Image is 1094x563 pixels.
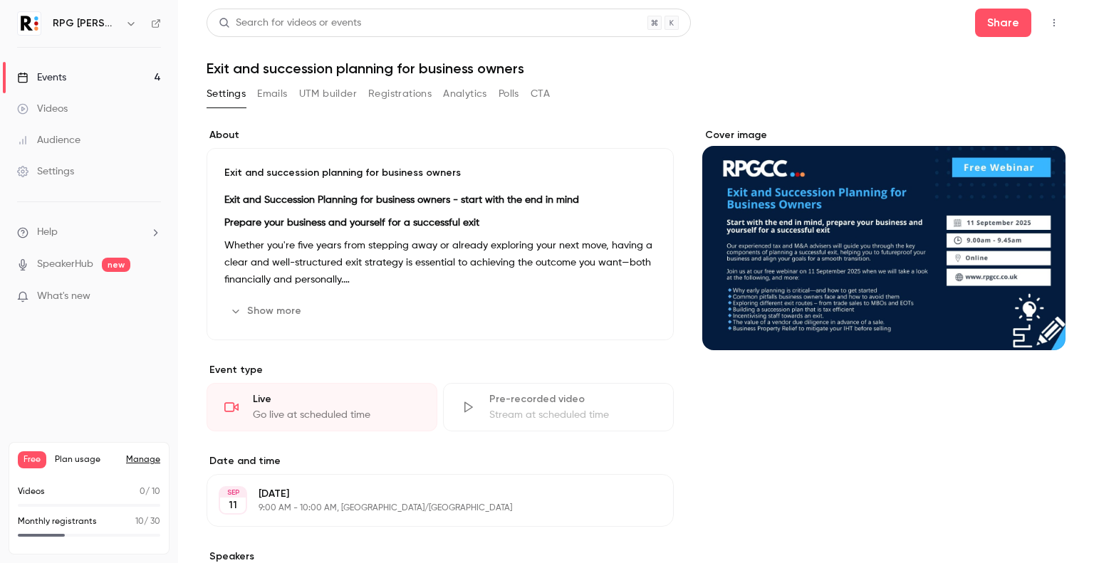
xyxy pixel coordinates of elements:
div: Search for videos or events [219,16,361,31]
strong: Prepare your business and yourself for a successful exit [224,218,479,228]
button: Emails [257,83,287,105]
div: Videos [17,102,68,116]
button: Share [975,9,1031,37]
button: Settings [207,83,246,105]
div: Pre-recorded video [489,392,656,406]
div: LiveGo live at scheduled time [207,383,437,431]
iframe: Noticeable Trigger [144,290,161,303]
img: RPG Crouch Chapman LLP [18,12,41,35]
span: new [102,258,130,272]
p: Monthly registrants [18,515,97,528]
div: Settings [17,164,74,179]
div: Go live at scheduled time [253,408,420,422]
div: Stream at scheduled time [489,408,656,422]
button: CTA [531,83,550,105]
section: Cover image [702,128,1066,350]
label: About [207,128,674,142]
label: Cover image [702,128,1066,142]
li: help-dropdown-opener [17,225,161,240]
span: What's new [37,289,90,304]
div: Pre-recorded videoStream at scheduled time [443,383,674,431]
button: UTM builder [299,83,357,105]
button: Polls [499,83,519,105]
span: Free [18,451,46,468]
span: Plan usage [55,454,118,465]
p: Exit and succession planning for business owners [224,166,656,180]
p: 11 [229,498,237,512]
a: Manage [126,454,160,465]
div: Live [253,392,420,406]
p: / 30 [135,515,160,528]
div: SEP [220,488,246,498]
span: 10 [135,517,144,526]
p: Event type [207,363,674,377]
span: 0 [140,488,145,496]
p: 9:00 AM - 10:00 AM, [GEOGRAPHIC_DATA]/[GEOGRAPHIC_DATA] [259,503,598,514]
div: Audience [17,133,80,147]
strong: Exit and Succession Planning for business owners - start with the end in mind [224,195,579,205]
p: Videos [18,485,45,498]
h6: RPG [PERSON_NAME] [PERSON_NAME] LLP [53,16,120,31]
button: Show more [224,300,310,322]
div: Events [17,70,66,85]
p: / 10 [140,485,160,498]
button: Registrations [368,83,432,105]
p: Whether you're five years from stepping away or already exploring your next move, having a clear ... [224,237,656,288]
label: Date and time [207,454,674,468]
a: SpeakerHub [37,257,93,272]
span: Help [37,225,58,240]
p: [DATE] [259,487,598,501]
button: Analytics [443,83,487,105]
h1: Exit and succession planning for business owners [207,60,1066,77]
